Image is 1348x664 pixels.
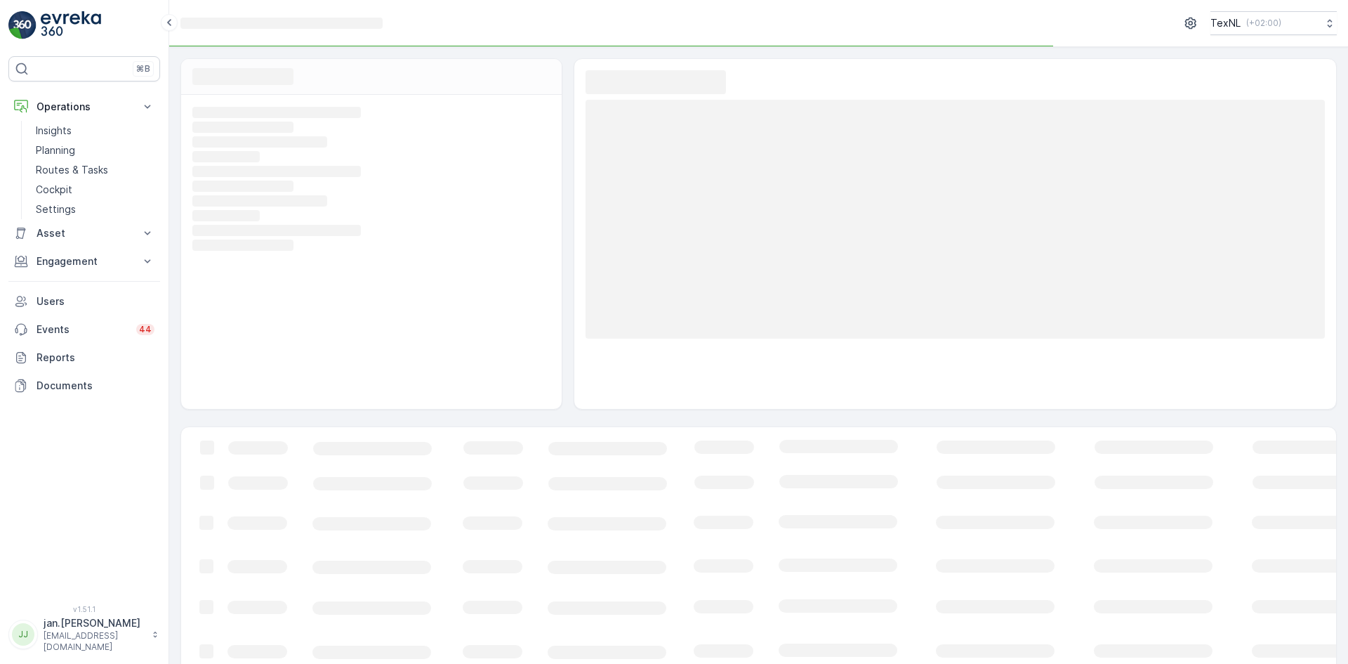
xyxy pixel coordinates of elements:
[37,294,154,308] p: Users
[1210,16,1241,30] p: TexNL
[8,372,160,400] a: Documents
[8,219,160,247] button: Asset
[8,344,160,372] a: Reports
[8,287,160,315] a: Users
[1246,18,1281,29] p: ( +02:00 )
[30,180,160,200] a: Cockpit
[36,163,108,177] p: Routes & Tasks
[37,254,132,268] p: Engagement
[8,247,160,275] button: Engagement
[37,379,154,393] p: Documents
[36,183,72,197] p: Cockpit
[36,124,72,138] p: Insights
[8,11,37,39] img: logo
[30,121,160,141] a: Insights
[8,616,160,653] button: JJjan.[PERSON_NAME][EMAIL_ADDRESS][DOMAIN_NAME]
[41,11,101,39] img: logo_light-DOdMpM7g.png
[8,315,160,344] a: Events44
[8,93,160,121] button: Operations
[37,351,154,365] p: Reports
[37,226,132,240] p: Asset
[30,160,160,180] a: Routes & Tasks
[36,143,75,157] p: Planning
[30,200,160,219] a: Settings
[37,323,128,337] p: Events
[136,63,150,74] p: ⌘B
[139,324,152,335] p: 44
[44,630,145,653] p: [EMAIL_ADDRESS][DOMAIN_NAME]
[36,202,76,216] p: Settings
[30,141,160,160] a: Planning
[8,605,160,613] span: v 1.51.1
[37,100,132,114] p: Operations
[12,623,34,646] div: JJ
[44,616,145,630] p: jan.[PERSON_NAME]
[1210,11,1337,35] button: TexNL(+02:00)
